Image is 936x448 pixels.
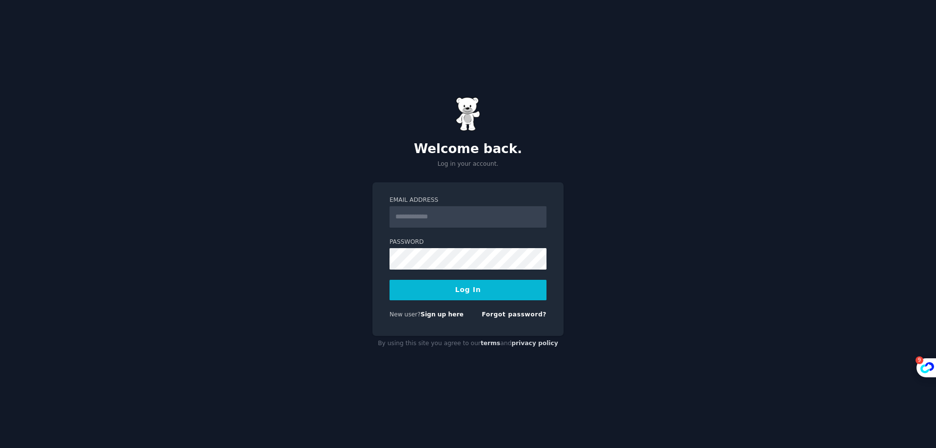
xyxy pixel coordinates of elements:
span: New user? [390,311,421,318]
label: Email Address [390,196,546,205]
button: Log In [390,280,546,300]
a: privacy policy [511,340,558,347]
p: Log in your account. [372,160,564,169]
label: Password [390,238,546,247]
h2: Welcome back. [372,141,564,157]
a: terms [481,340,500,347]
img: Gummy Bear [456,97,480,131]
a: Forgot password? [482,311,546,318]
a: Sign up here [421,311,464,318]
div: By using this site you agree to our and [372,336,564,351]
